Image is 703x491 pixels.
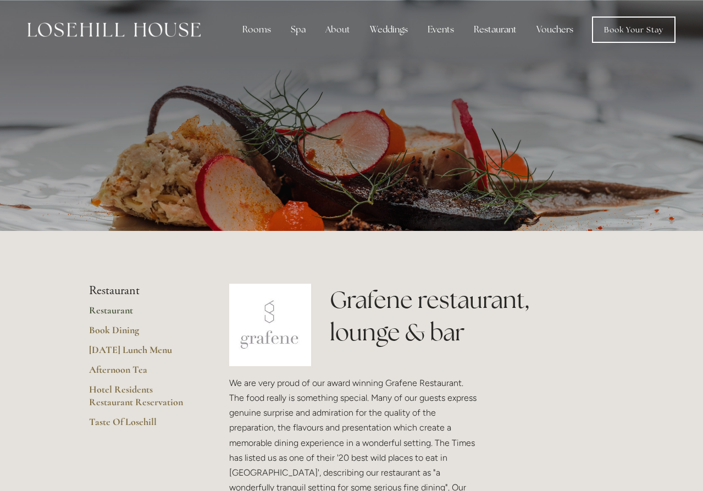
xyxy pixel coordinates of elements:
h1: Grafene restaurant, lounge & bar [330,284,614,349]
a: Afternoon Tea [89,363,194,383]
a: Hotel Residents Restaurant Reservation [89,383,194,416]
a: Vouchers [528,19,582,41]
a: Taste Of Losehill [89,416,194,435]
div: Restaurant [465,19,525,41]
a: Book Your Stay [592,16,676,43]
div: Events [419,19,463,41]
div: Weddings [361,19,417,41]
div: Spa [282,19,314,41]
div: About [317,19,359,41]
img: Losehill House [27,23,201,37]
a: [DATE] Lunch Menu [89,344,194,363]
a: Book Dining [89,324,194,344]
img: grafene.jpg [229,284,312,366]
div: Rooms [234,19,280,41]
a: Restaurant [89,304,194,324]
li: Restaurant [89,284,194,298]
